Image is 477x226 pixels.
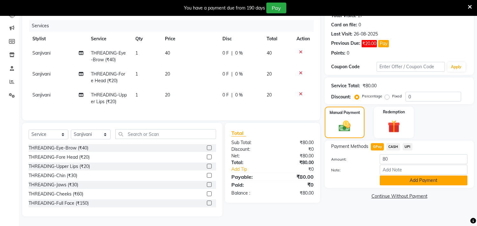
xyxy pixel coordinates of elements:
[347,50,349,56] div: 0
[267,71,272,77] span: 20
[447,62,466,72] button: Apply
[87,32,132,46] th: Service
[331,50,345,56] div: Points:
[29,191,83,197] div: THREADING-Cheeks (₹60)
[273,173,319,181] div: ₹80.00
[227,146,273,153] div: Discount:
[331,94,351,100] div: Discount:
[273,139,319,146] div: ₹80.00
[227,139,273,146] div: Sub Total:
[331,31,352,37] div: Last Visit:
[266,3,286,13] button: Pay
[273,181,319,189] div: ₹0
[29,172,77,179] div: THREADING-Chin (₹30)
[331,63,377,70] div: Coupon Code
[165,92,170,98] span: 20
[29,163,90,170] div: THREADING-Upper Lips (₹20)
[227,166,280,173] a: Add Tip
[231,130,246,136] span: Total
[32,50,51,56] span: Sanjivani
[326,156,375,162] label: Amount:
[165,71,170,77] span: 20
[227,159,273,166] div: Total:
[273,146,319,153] div: ₹0
[378,40,389,47] button: Pay
[380,154,467,164] input: Amount
[380,176,467,185] button: Add Payment
[273,159,319,166] div: ₹80.00
[326,167,375,173] label: Note:
[32,71,51,77] span: Sanjivani
[280,166,319,173] div: ₹0
[235,71,243,77] span: 0 %
[293,32,314,46] th: Action
[29,145,88,151] div: THREADING-Eye-Brow (₹40)
[403,143,412,150] span: UPI
[377,62,445,72] input: Enter Offer / Coupon Code
[91,92,127,104] span: THREADING-Upper Lips (₹20)
[231,50,233,56] span: |
[331,40,360,47] div: Previous Due:
[331,83,360,89] div: Service Total:
[330,110,360,116] label: Manual Payment
[273,153,319,159] div: ₹80.00
[371,143,384,150] span: GPay
[384,119,404,134] img: _gift.svg
[132,32,161,46] th: Qty
[32,92,51,98] span: Sanjivani
[29,200,89,207] div: THREADING-Full Face (₹150)
[222,71,229,77] span: 0 F
[331,143,368,150] span: Payment Methods
[222,50,229,56] span: 0 F
[331,22,357,28] div: Card on file:
[383,109,405,115] label: Redemption
[235,50,243,56] span: 0 %
[358,22,361,28] div: 0
[29,20,318,32] div: Services
[354,31,378,37] div: 26-08-2025
[161,32,219,46] th: Price
[29,32,87,46] th: Stylist
[135,92,138,98] span: 1
[386,143,400,150] span: CASH
[227,181,273,189] div: Paid:
[91,50,126,63] span: THREADING-Eye-Brow (₹40)
[135,50,138,56] span: 1
[380,165,467,175] input: Add Note
[91,71,125,83] span: THREADING-Fore Head (₹20)
[362,93,382,99] label: Percentage
[273,190,319,196] div: ₹80.00
[222,92,229,98] span: 0 F
[165,50,170,56] span: 40
[135,71,138,77] span: 1
[227,173,273,181] div: Payable:
[227,190,273,196] div: Balance :
[392,93,402,99] label: Fixed
[362,40,377,47] span: ₹20.00
[335,119,354,133] img: _cash.svg
[219,32,263,46] th: Disc
[235,92,243,98] span: 0 %
[326,193,473,200] a: Continue Without Payment
[29,182,78,188] div: THREADING-Jaws (₹30)
[263,32,293,46] th: Total
[184,5,265,11] div: You have a payment due from 190 days
[227,153,273,159] div: Net:
[267,50,272,56] span: 40
[231,92,233,98] span: |
[267,92,272,98] span: 20
[363,83,377,89] div: ₹80.00
[231,71,233,77] span: |
[29,154,90,161] div: THREADING-Fore Head (₹20)
[115,129,216,139] input: Search or Scan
